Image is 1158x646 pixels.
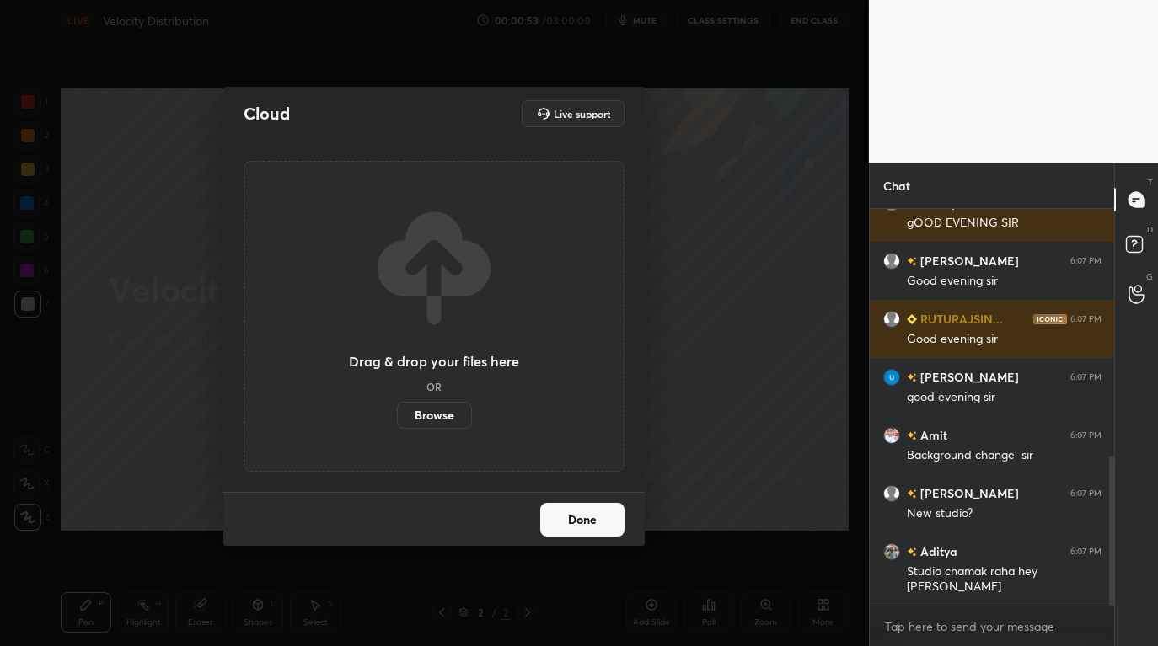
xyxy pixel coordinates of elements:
img: no-rating-badge.077c3623.svg [907,489,917,499]
div: Good evening sir [907,331,1102,348]
p: G [1146,270,1153,283]
div: gOOD EVENING SIR [907,215,1102,232]
h6: RUTURAJSIN... [917,310,1003,328]
div: 6:07 PM [1070,314,1102,324]
p: T [1148,176,1153,189]
img: iconic-dark.1390631f.png [1033,314,1067,324]
div: Background change sir [907,447,1102,464]
div: New studio? [907,505,1102,522]
h5: Live support [554,109,610,119]
p: D [1147,223,1153,236]
img: default.png [883,485,900,502]
h3: Drag & drop your files here [349,355,519,368]
div: Studio chamak raha hey [PERSON_NAME] [907,563,1102,595]
button: Done [540,503,625,537]
div: 6:07 PM [1070,489,1102,499]
div: 6:07 PM [1070,256,1102,266]
img: 08a96d1a51a648a590d742a66b4991dd.jpg [883,427,900,444]
h5: OR [426,382,442,392]
img: no-rating-badge.077c3623.svg [907,431,917,440]
img: default.png [883,253,900,270]
div: grid [870,209,1115,606]
h6: Amit [917,426,947,444]
img: Learner_Badge_beginner_1_8b307cf2a0.svg [907,314,917,324]
h6: [PERSON_NAME] [917,368,1019,386]
img: no-rating-badge.077c3623.svg [907,373,917,382]
div: 6:07 PM [1070,547,1102,557]
div: good evening sir [907,389,1102,406]
h6: Aditya [917,542,957,560]
div: 6:07 PM [1070,372,1102,382]
div: 6:07 PM [1070,430,1102,440]
img: no-rating-badge.077c3623.svg [907,547,917,557]
img: fa92e4f3338c41659a969829464eb485.jpg [883,543,900,560]
div: Good evening sir [907,273,1102,290]
img: 3 [883,369,900,386]
img: no-rating-badge.077c3623.svg [907,257,917,266]
h2: Cloud [244,103,290,125]
p: Chat [870,163,924,208]
img: default.png [883,311,900,328]
h6: [PERSON_NAME] [917,484,1019,502]
h6: [PERSON_NAME] [917,252,1019,270]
